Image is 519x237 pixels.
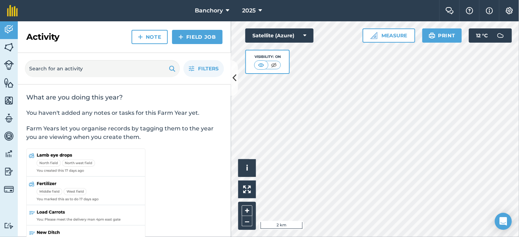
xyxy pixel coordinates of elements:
img: A cog icon [505,7,514,14]
span: i [246,163,248,172]
img: fieldmargin Logo [7,5,18,16]
h2: Activity [26,31,59,43]
img: svg+xml;base64,PD94bWwgdmVyc2lvbj0iMS4wIiBlbmNvZGluZz0idXRmLTgiPz4KPCEtLSBHZW5lcmF0b3I6IEFkb2JlIE... [4,113,14,124]
img: svg+xml;base64,PD94bWwgdmVyc2lvbj0iMS4wIiBlbmNvZGluZz0idXRmLTgiPz4KPCEtLSBHZW5lcmF0b3I6IEFkb2JlIE... [493,28,508,43]
img: Two speech bubbles overlapping with the left bubble in the forefront [445,7,454,14]
img: svg+xml;base64,PHN2ZyB4bWxucz0iaHR0cDovL3d3dy53My5vcmcvMjAwMC9zdmciIHdpZHRoPSIxOSIgaGVpZ2h0PSIyNC... [169,64,176,73]
span: 2025 [242,6,256,15]
img: svg+xml;base64,PD94bWwgdmVyc2lvbj0iMS4wIiBlbmNvZGluZz0idXRmLTgiPz4KPCEtLSBHZW5lcmF0b3I6IEFkb2JlIE... [4,222,14,229]
img: svg+xml;base64,PHN2ZyB4bWxucz0iaHR0cDovL3d3dy53My5vcmcvMjAwMC9zdmciIHdpZHRoPSIxNyIgaGVpZ2h0PSIxNy... [486,6,493,15]
img: svg+xml;base64,PHN2ZyB4bWxucz0iaHR0cDovL3d3dy53My5vcmcvMjAwMC9zdmciIHdpZHRoPSI1MCIgaGVpZ2h0PSI0MC... [269,61,278,69]
img: svg+xml;base64,PD94bWwgdmVyc2lvbj0iMS4wIiBlbmNvZGluZz0idXRmLTgiPz4KPCEtLSBHZW5lcmF0b3I6IEFkb2JlIE... [4,166,14,177]
button: Measure [363,28,415,43]
input: Search for an activity [25,60,180,77]
div: Visibility: On [254,54,281,60]
a: Note [132,30,168,44]
a: Field Job [172,30,223,44]
div: Open Intercom Messenger [495,213,512,230]
span: Filters [198,65,219,72]
button: – [242,216,252,226]
p: Farm Years let you organise records by tagging them to the year you are viewing when you create t... [26,124,223,141]
img: svg+xml;base64,PD94bWwgdmVyc2lvbj0iMS4wIiBlbmNvZGluZz0idXRmLTgiPz4KPCEtLSBHZW5lcmF0b3I6IEFkb2JlIE... [4,60,14,70]
p: You haven't added any notes or tasks for this Farm Year yet. [26,109,223,117]
span: 12 ° C [476,28,488,43]
img: svg+xml;base64,PHN2ZyB4bWxucz0iaHR0cDovL3d3dy53My5vcmcvMjAwMC9zdmciIHdpZHRoPSI1NiIgaGVpZ2h0PSI2MC... [4,95,14,106]
h2: What are you doing this year? [26,93,223,102]
img: svg+xml;base64,PHN2ZyB4bWxucz0iaHR0cDovL3d3dy53My5vcmcvMjAwMC9zdmciIHdpZHRoPSI1NiIgaGVpZ2h0PSI2MC... [4,42,14,53]
img: svg+xml;base64,PHN2ZyB4bWxucz0iaHR0cDovL3d3dy53My5vcmcvMjAwMC9zdmciIHdpZHRoPSI1NiIgaGVpZ2h0PSI2MC... [4,77,14,88]
button: Print [422,28,462,43]
img: svg+xml;base64,PD94bWwgdmVyc2lvbj0iMS4wIiBlbmNvZGluZz0idXRmLTgiPz4KPCEtLSBHZW5lcmF0b3I6IEFkb2JlIE... [4,149,14,159]
img: Four arrows, one pointing top left, one top right, one bottom right and the last bottom left [243,185,251,193]
img: svg+xml;base64,PD94bWwgdmVyc2lvbj0iMS4wIiBlbmNvZGluZz0idXRmLTgiPz4KPCEtLSBHZW5lcmF0b3I6IEFkb2JlIE... [4,131,14,141]
button: Satellite (Azure) [245,28,314,43]
button: Filters [183,60,224,77]
button: i [238,159,256,177]
img: A question mark icon [465,7,474,14]
img: svg+xml;base64,PHN2ZyB4bWxucz0iaHR0cDovL3d3dy53My5vcmcvMjAwMC9zdmciIHdpZHRoPSIxOSIgaGVpZ2h0PSIyNC... [429,31,435,40]
button: 12 °C [469,28,512,43]
img: Ruler icon [370,32,378,39]
img: svg+xml;base64,PHN2ZyB4bWxucz0iaHR0cDovL3d3dy53My5vcmcvMjAwMC9zdmciIHdpZHRoPSI1MCIgaGVpZ2h0PSI0MC... [257,61,266,69]
button: + [242,205,252,216]
img: svg+xml;base64,PHN2ZyB4bWxucz0iaHR0cDovL3d3dy53My5vcmcvMjAwMC9zdmciIHdpZHRoPSIxNCIgaGVpZ2h0PSIyNC... [178,33,183,41]
img: svg+xml;base64,PD94bWwgdmVyc2lvbj0iMS4wIiBlbmNvZGluZz0idXRmLTgiPz4KPCEtLSBHZW5lcmF0b3I6IEFkb2JlIE... [4,184,14,194]
img: svg+xml;base64,PHN2ZyB4bWxucz0iaHR0cDovL3d3dy53My5vcmcvMjAwMC9zdmciIHdpZHRoPSIxNCIgaGVpZ2h0PSIyNC... [138,33,143,41]
span: Banchory [195,6,223,15]
img: svg+xml;base64,PD94bWwgdmVyc2lvbj0iMS4wIiBlbmNvZGluZz0idXRmLTgiPz4KPCEtLSBHZW5lcmF0b3I6IEFkb2JlIE... [4,24,14,35]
